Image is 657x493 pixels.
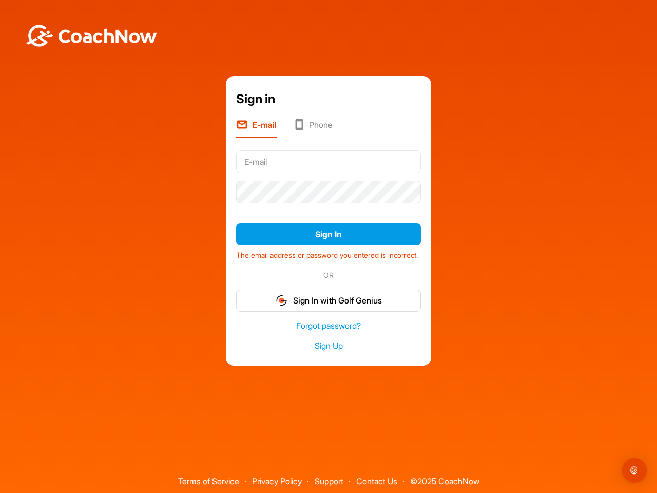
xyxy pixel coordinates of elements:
[293,119,333,138] li: Phone
[622,458,647,483] div: Open Intercom Messenger
[236,119,277,138] li: E-mail
[405,469,485,485] span: © 2025 CoachNow
[356,476,397,486] a: Contact Us
[252,476,302,486] a: Privacy Policy
[236,246,421,261] div: The email address or password you entered is incorrect.
[236,290,421,312] button: Sign In with Golf Genius
[315,476,343,486] a: Support
[236,223,421,245] button: Sign In
[275,294,288,307] img: gg_logo
[236,320,421,332] a: Forgot password?
[236,90,421,108] div: Sign in
[178,476,239,486] a: Terms of Service
[25,25,158,47] img: BwLJSsUCoWCh5upNqxVrqldRgqLPVwmV24tXu5FoVAoFEpwwqQ3VIfuoInZCoVCoTD4vwADAC3ZFMkVEQFDAAAAAElFTkSuQmCC
[236,340,421,352] a: Sign Up
[318,270,339,280] span: OR
[236,150,421,173] input: E-mail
